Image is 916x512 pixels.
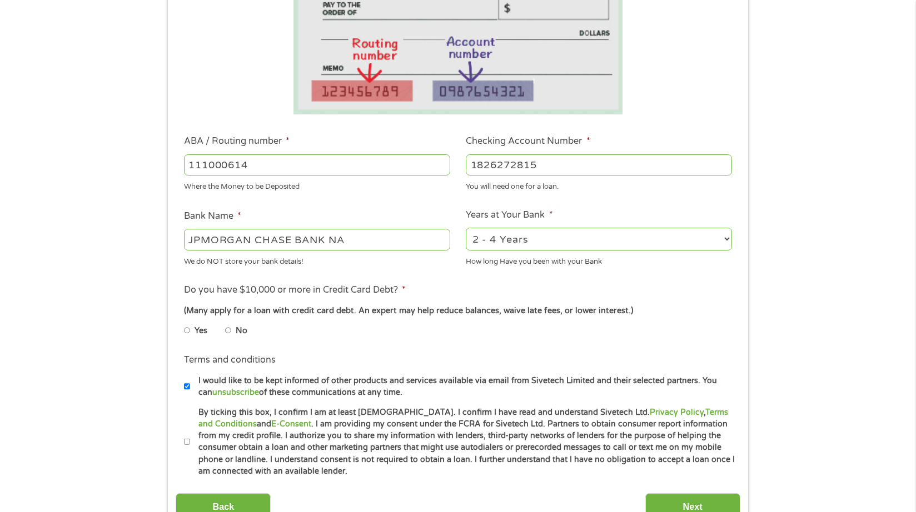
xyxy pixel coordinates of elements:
[184,154,450,175] input: 263177916
[236,325,247,337] label: No
[466,178,732,193] div: You will need one for a loan.
[195,325,207,337] label: Yes
[466,154,732,175] input: 345634636
[184,135,290,147] label: ABA / Routing number
[466,209,552,221] label: Years at Your Bank
[198,408,728,429] a: Terms and Conditions
[184,210,241,222] label: Bank Name
[184,305,732,317] div: (Many apply for a loan with credit card debt. An expert may help reduce balances, waive late fees...
[650,408,704,417] a: Privacy Policy
[184,284,406,296] label: Do you have $10,000 or more in Credit Card Debt?
[271,419,311,429] a: E-Consent
[184,354,276,366] label: Terms and conditions
[212,388,259,397] a: unsubscribe
[466,252,732,267] div: How long Have you been with your Bank
[190,375,735,399] label: I would like to be kept informed of other products and services available via email from Sivetech...
[190,406,735,478] label: By ticking this box, I confirm I am at least [DEMOGRAPHIC_DATA]. I confirm I have read and unders...
[184,252,450,267] div: We do NOT store your bank details!
[184,178,450,193] div: Where the Money to be Deposited
[466,135,590,147] label: Checking Account Number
